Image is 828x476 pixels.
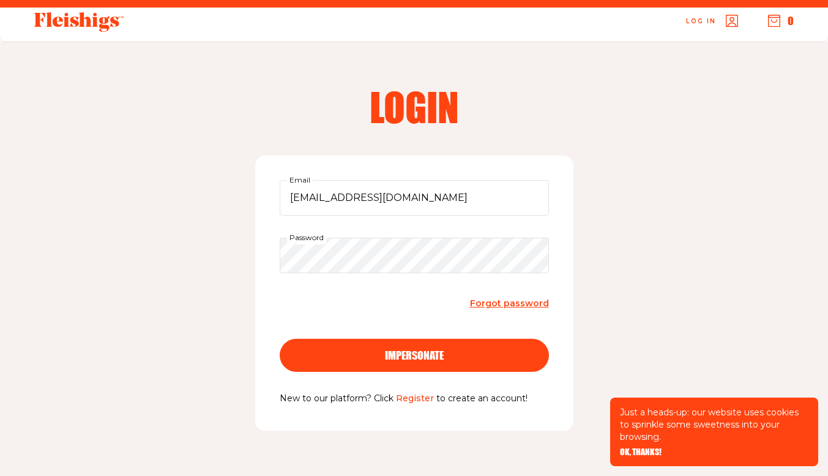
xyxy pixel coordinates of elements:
[470,295,549,312] a: Forgot password
[280,339,549,372] button: impersonate
[287,231,326,244] label: Password
[620,448,662,456] button: OK, THANKS!
[396,393,434,404] a: Register
[280,238,549,273] input: Password
[280,180,549,216] input: Email
[620,406,808,443] p: Just a heads-up: our website uses cookies to sprinkle some sweetness into your browsing.
[768,14,794,28] button: 0
[686,15,738,27] a: Log in
[258,87,571,126] h2: Login
[287,173,313,187] label: Email
[686,17,716,26] span: Log in
[280,391,549,406] p: New to our platform? Click to create an account!
[385,350,444,361] span: impersonate
[470,298,549,309] span: Forgot password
